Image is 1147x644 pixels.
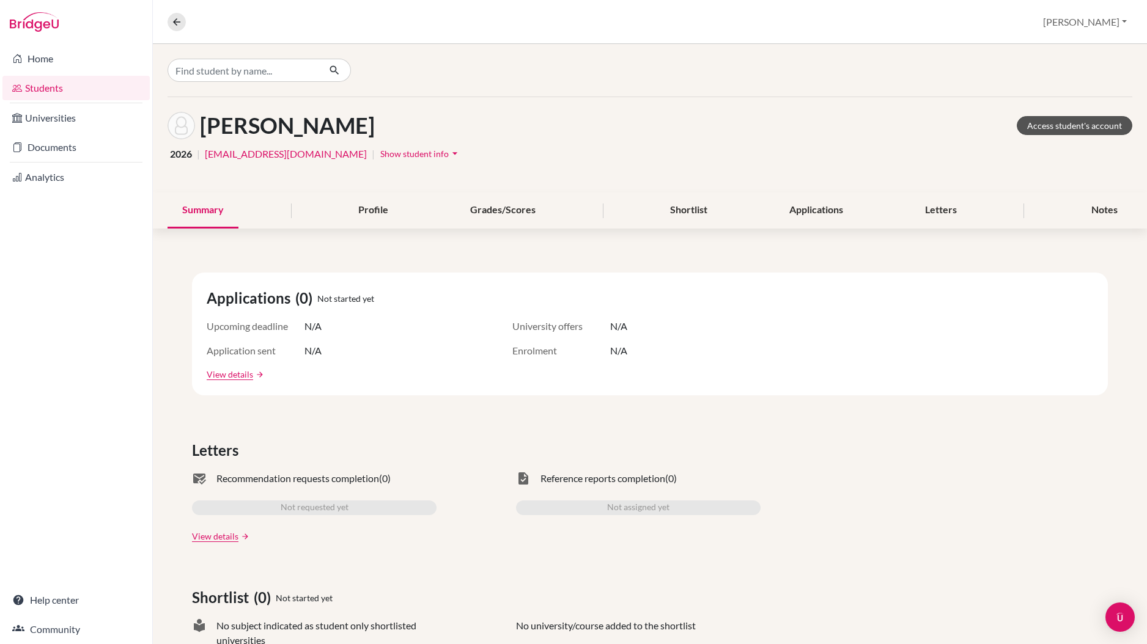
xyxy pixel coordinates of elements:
div: Shortlist [655,192,722,229]
span: Letters [192,439,243,461]
a: [EMAIL_ADDRESS][DOMAIN_NAME] [205,147,367,161]
a: Students [2,76,150,100]
span: task [516,471,531,486]
a: Help center [2,588,150,612]
a: arrow_forward [238,532,249,541]
span: University offers [512,319,610,334]
span: (0) [295,287,317,309]
div: Notes [1077,192,1132,229]
div: Grades/Scores [455,192,550,229]
span: Shortlist [192,587,254,609]
span: Recommendation requests completion [216,471,379,486]
span: Reference reports completion [540,471,665,486]
span: | [372,147,375,161]
div: Summary [168,192,238,229]
span: Enrolment [512,343,610,358]
img: Bridge-U [10,12,59,32]
span: Not requested yet [281,500,349,515]
div: Applications [775,192,858,229]
span: Upcoming deadline [207,319,304,334]
span: N/A [304,319,322,334]
img: James Catchpole's avatar [168,112,195,139]
a: arrow_forward [253,370,264,379]
span: 2026 [170,147,192,161]
a: Documents [2,135,150,159]
span: Application sent [207,343,304,358]
span: (0) [379,471,391,486]
input: Find student by name... [168,59,319,82]
a: Community [2,617,150,642]
span: N/A [610,343,627,358]
div: Profile [344,192,403,229]
span: | [197,147,200,161]
a: Analytics [2,165,150,189]
h1: [PERSON_NAME] [200,112,375,139]
span: (0) [254,587,276,609]
a: Access student's account [1017,116,1132,135]
button: Show student infoarrow_drop_down [380,144,462,163]
div: Open Intercom Messenger [1105,602,1135,632]
a: View details [207,368,253,381]
span: Not started yet [276,591,333,604]
span: N/A [304,343,322,358]
i: arrow_drop_down [449,147,461,159]
div: Letters [910,192,972,229]
span: Applications [207,287,295,309]
a: Home [2,46,150,71]
span: N/A [610,319,627,334]
a: Universities [2,106,150,130]
a: View details [192,530,238,543]
span: (0) [665,471,677,486]
span: Show student info [380,148,449,159]
span: mark_email_read [192,471,207,486]
span: Not assigned yet [607,500,669,515]
span: Not started yet [317,292,374,305]
button: [PERSON_NAME] [1038,10,1132,34]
